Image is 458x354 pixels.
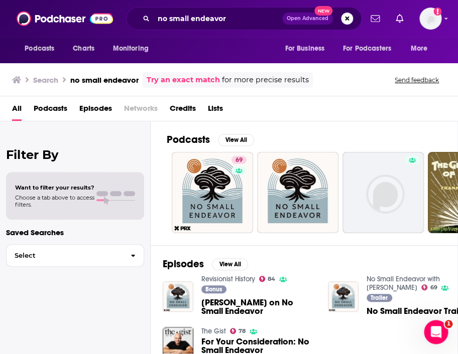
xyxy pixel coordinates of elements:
[18,39,67,58] button: open menu
[34,100,67,121] a: Podcasts
[205,286,222,292] span: Bonus
[15,194,94,208] span: Choose a tab above to access filters.
[167,133,210,146] h2: Podcasts
[167,133,254,146] a: PodcastsView All
[419,8,441,30] img: User Profile
[419,8,441,30] span: Logged in as ellenwright
[172,152,253,233] a: 69
[236,155,243,165] span: 69
[124,100,158,121] span: Networks
[105,39,161,58] button: open menu
[66,39,100,58] a: Charts
[411,42,428,56] span: More
[112,42,148,56] span: Monitoring
[170,100,196,121] a: Credits
[232,156,247,164] a: 69
[163,281,193,312] img: Malcolm on No Small Endeavor
[278,39,337,58] button: open menu
[367,275,440,292] a: No Small Endeavor with Lee C. Camp
[424,320,448,344] iframe: Intercom live chat
[147,74,220,86] a: Try an exact match
[328,281,359,312] img: No Small Endeavor Trailer
[239,329,246,333] span: 78
[222,74,309,86] span: for more precise results
[17,9,113,28] img: Podchaser - Follow, Share and Rate Podcasts
[371,295,388,301] span: Trailer
[201,327,226,335] a: The Gist
[126,7,362,30] div: Search podcasts, credits, & more...
[230,328,246,334] a: 78
[367,10,384,27] a: Show notifications dropdown
[7,252,123,259] span: Select
[421,284,437,290] a: 69
[73,42,94,56] span: Charts
[430,285,437,290] span: 69
[433,8,441,16] svg: Add a profile image
[259,276,276,282] a: 84
[70,75,139,85] h3: no small endeavor
[444,320,452,328] span: 1
[163,258,248,270] a: EpisodesView All
[343,42,391,56] span: For Podcasters
[208,100,223,121] a: Lists
[79,100,112,121] a: Episodes
[201,275,255,283] a: Revisionist History
[314,6,332,16] span: New
[12,100,22,121] a: All
[154,11,282,27] input: Search podcasts, credits, & more...
[282,13,333,25] button: Open AdvancedNew
[268,277,275,281] span: 84
[6,228,144,237] p: Saved Searches
[212,258,248,270] button: View All
[336,39,406,58] button: open menu
[6,147,144,162] h2: Filter By
[33,75,58,85] h3: Search
[392,76,442,84] button: Send feedback
[201,298,316,315] span: [PERSON_NAME] on No Small Endeavor
[6,244,144,267] button: Select
[218,134,254,146] button: View All
[201,298,316,315] a: Malcolm on No Small Endeavor
[163,258,204,270] h2: Episodes
[419,8,441,30] button: Show profile menu
[392,10,407,27] a: Show notifications dropdown
[287,16,328,21] span: Open Advanced
[25,42,54,56] span: Podcasts
[15,184,94,191] span: Want to filter your results?
[285,42,324,56] span: For Business
[404,39,440,58] button: open menu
